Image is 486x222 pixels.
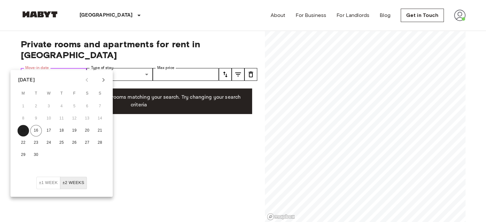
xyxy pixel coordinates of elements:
[18,149,29,161] button: 29
[380,11,390,19] a: Blog
[36,177,60,189] button: ±1 week
[25,65,49,71] label: Move-in date
[43,87,55,100] span: Wednesday
[296,11,326,19] a: For Business
[21,11,59,18] img: Habyt
[81,125,93,136] button: 20
[454,10,466,21] img: avatar
[56,87,67,100] span: Thursday
[56,137,67,149] button: 25
[60,177,87,189] button: ±2 weeks
[43,137,55,149] button: 24
[94,137,106,149] button: 28
[21,39,257,60] span: Private rooms and apartments for rent in [GEOGRAPHIC_DATA]
[69,87,80,100] span: Friday
[18,76,35,84] div: [DATE]
[232,68,244,81] button: tune
[271,11,286,19] a: About
[30,137,42,149] button: 23
[56,125,67,136] button: 18
[31,94,247,109] p: Unfortunately there are no free rooms matching your search. Try changing your search criteria
[94,125,106,136] button: 21
[157,65,174,71] label: Max price
[30,87,42,100] span: Tuesday
[267,213,295,220] a: Mapbox logo
[244,68,257,81] button: tune
[219,68,232,81] button: tune
[43,125,55,136] button: 17
[36,177,87,189] div: Move In Flexibility
[91,65,113,71] label: Type of stay
[18,137,29,149] button: 22
[69,125,80,136] button: 19
[401,9,444,22] a: Get in Touch
[336,11,369,19] a: For Landlords
[69,137,80,149] button: 26
[80,11,133,19] p: [GEOGRAPHIC_DATA]
[81,137,93,149] button: 27
[98,74,109,85] button: Next month
[18,87,29,100] span: Monday
[94,87,106,100] span: Sunday
[81,87,93,100] span: Saturday
[30,125,42,136] button: 16
[30,149,42,161] button: 30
